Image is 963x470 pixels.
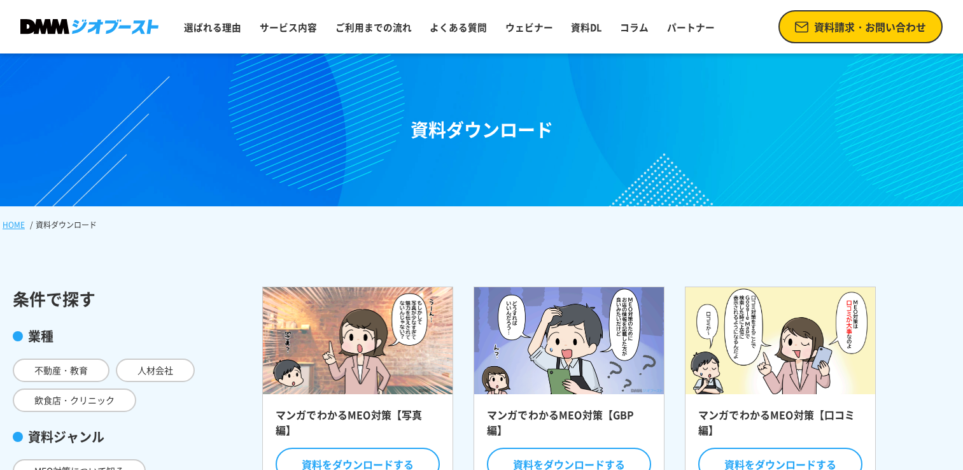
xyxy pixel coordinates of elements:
[116,359,195,382] span: 人材会社
[13,327,242,346] div: 業種
[411,117,553,143] h1: 資料ダウンロード
[814,19,926,34] span: 資料請求・お問い合わせ
[13,287,242,311] div: 条件で探す
[13,427,242,446] div: 資料ジャンル
[255,15,322,39] a: サービス内容
[425,15,492,39] a: よくある質問
[778,10,943,43] a: 資料請求・お問い合わせ
[13,359,109,382] span: 不動産・教育
[662,15,720,39] a: パートナー
[698,407,862,445] h2: マンガでわかるMEO対策【口コミ編】
[27,219,99,231] li: 資料ダウンロード
[566,15,607,39] a: 資料DL
[20,19,158,34] img: DMMジオブースト
[179,15,246,39] a: 選ばれる理由
[330,15,417,39] a: ご利用までの流れ
[13,388,136,412] span: 飲食店・クリニック
[276,407,440,445] h2: マンガでわかるMEO対策【写真編】
[487,407,651,445] h2: マンガでわかるMEO対策【GBP編】
[615,15,654,39] a: コラム
[500,15,558,39] a: ウェビナー
[3,219,25,231] a: HOME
